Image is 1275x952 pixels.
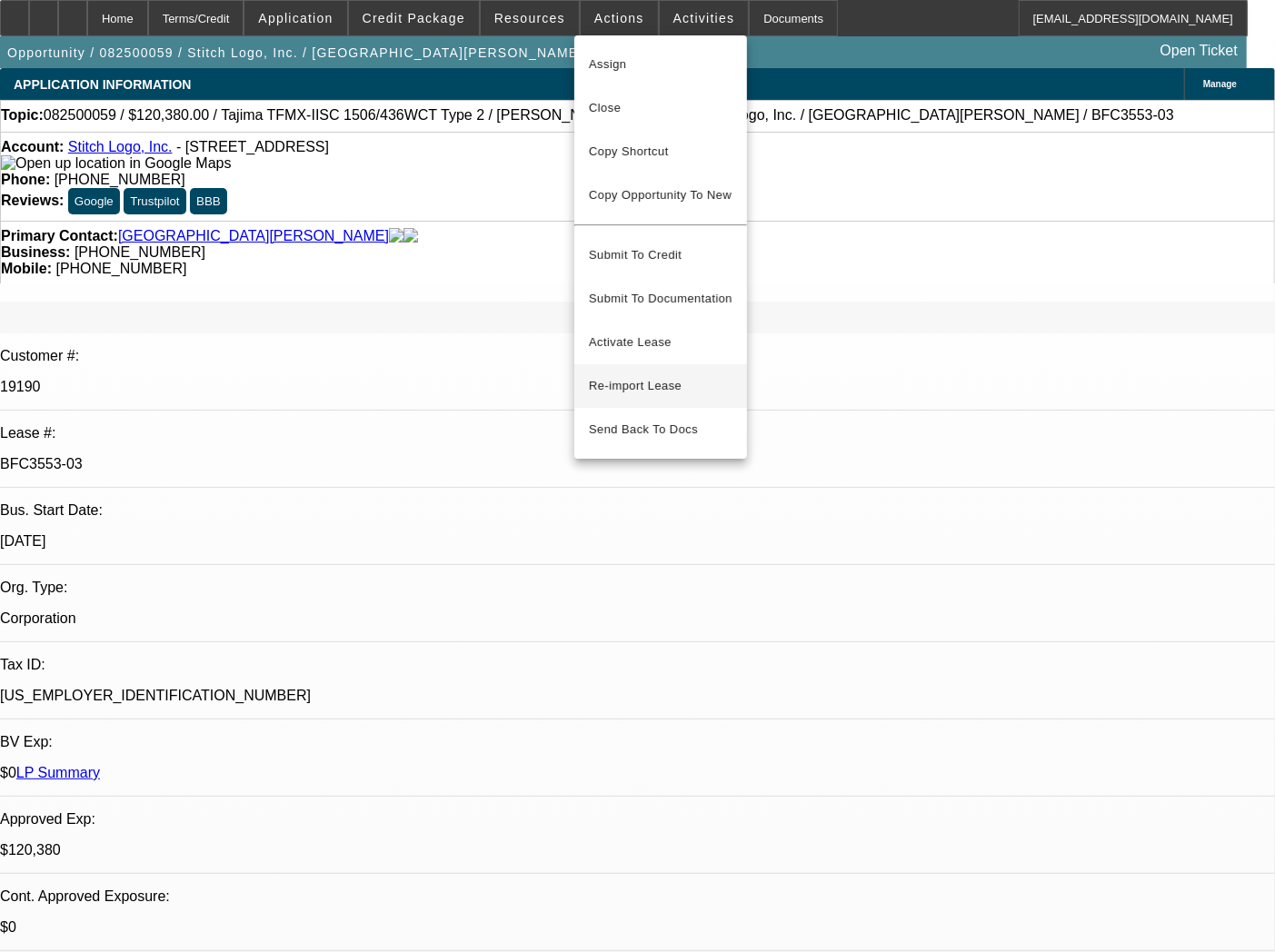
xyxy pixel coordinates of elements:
span: Close [589,97,732,119]
span: Assign [589,54,732,75]
span: Activate Lease [589,332,732,353]
span: Submit To Credit [589,244,732,266]
span: Send Back To Docs [589,419,732,441]
span: Copy Opportunity To New [589,188,732,202]
span: Re-import Lease [589,379,682,392]
span: Copy Shortcut [589,141,732,163]
span: Submit To Documentation [589,288,732,310]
